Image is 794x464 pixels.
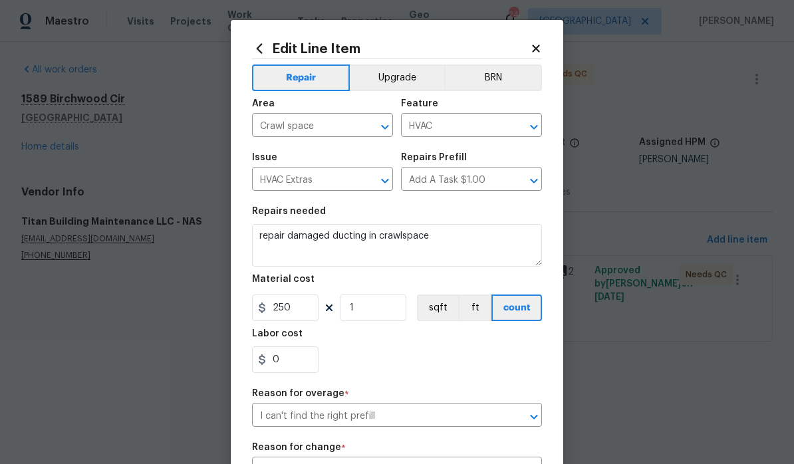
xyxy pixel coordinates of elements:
h5: Reason for overage [252,389,344,398]
button: Upgrade [350,64,445,91]
button: ft [458,294,491,321]
h2: Edit Line Item [252,41,530,56]
button: sqft [417,294,458,321]
input: Select a reason for overage [252,406,505,427]
h5: Repairs needed [252,207,326,216]
h5: Labor cost [252,329,303,338]
button: Repair [252,64,350,91]
button: Open [525,407,543,426]
h5: Feature [401,99,438,108]
button: Open [525,172,543,190]
h5: Issue [252,153,277,162]
button: BRN [444,64,542,91]
button: Open [376,118,394,136]
button: Open [525,118,543,136]
h5: Area [252,99,275,108]
h5: Repairs Prefill [401,153,467,162]
textarea: repair damaged ducting in crawlspace [252,224,542,267]
h5: Material cost [252,275,315,284]
button: count [491,294,542,321]
h5: Reason for change [252,443,341,452]
button: Open [376,172,394,190]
